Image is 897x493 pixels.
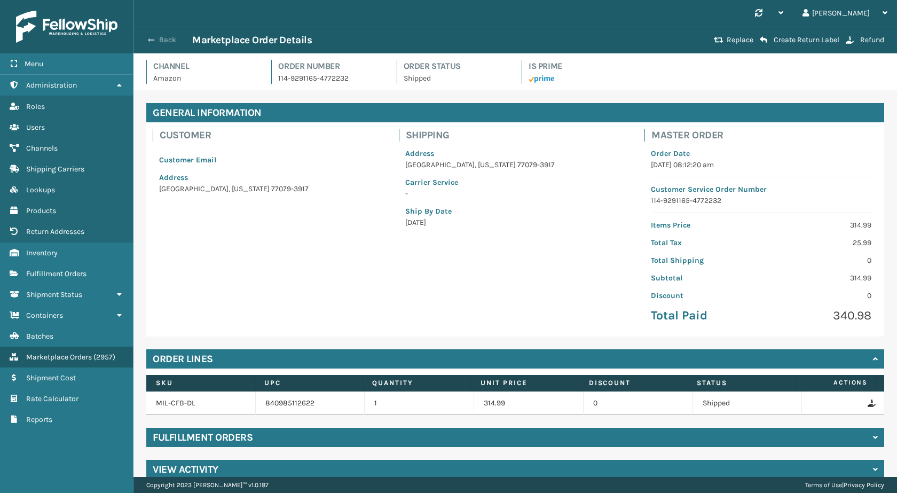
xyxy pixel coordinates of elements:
[159,173,188,182] span: Address
[146,103,884,122] h4: General Information
[651,159,871,170] p: [DATE] 08:12:20 am
[799,374,874,392] span: Actions
[278,60,383,73] h4: Order Number
[26,102,45,111] span: Roles
[26,81,77,90] span: Administration
[651,308,754,324] p: Total Paid
[156,398,195,408] a: MIL-CFB-DL
[26,269,86,278] span: Fulfillment Orders
[757,35,843,45] button: Create Return Label
[651,237,754,248] p: Total Tax
[406,129,632,142] h4: Shipping
[192,34,312,46] h3: Marketplace Order Details
[153,431,253,444] h4: Fulfillment Orders
[405,177,626,188] p: Carrier Service
[26,123,45,132] span: Users
[405,159,626,170] p: [GEOGRAPHIC_DATA] , [US_STATE] 77079-3917
[143,35,192,45] button: Back
[372,378,461,388] label: Quantity
[481,378,569,388] label: Unit Price
[405,149,434,158] span: Address
[697,378,785,388] label: Status
[26,353,92,362] span: Marketplace Orders
[844,481,884,489] a: Privacy Policy
[843,35,887,45] button: Refund
[651,148,871,159] p: Order Date
[264,378,353,388] label: UPC
[846,36,854,44] i: Refund
[405,217,626,228] p: [DATE]
[768,255,871,266] p: 0
[404,73,509,84] p: Shipped
[768,237,871,248] p: 25.99
[153,463,218,476] h4: View Activity
[404,60,509,73] h4: Order Status
[146,477,269,493] p: Copyright 2023 [PERSON_NAME]™ v 1.0.187
[760,36,767,44] i: Create Return Label
[651,272,754,284] p: Subtotal
[156,378,245,388] label: SKU
[474,392,584,415] td: 314.99
[651,195,871,206] p: 114-9291165-4772232
[26,248,58,257] span: Inventory
[651,220,754,231] p: Items Price
[278,73,383,84] p: 114-9291165-4772232
[26,144,58,153] span: Channels
[768,272,871,284] p: 314.99
[768,220,871,231] p: 314.99
[153,353,213,365] h4: Order Lines
[651,129,878,142] h4: Master Order
[651,255,754,266] p: Total Shipping
[693,392,802,415] td: Shipped
[584,392,693,415] td: 0
[651,290,754,301] p: Discount
[93,353,115,362] span: ( 2957 )
[714,36,723,44] i: Replace
[256,392,365,415] td: 840985112622
[711,35,757,45] button: Replace
[26,290,82,299] span: Shipment Status
[26,165,84,174] span: Shipping Carriers
[26,415,52,424] span: Reports
[805,481,842,489] a: Terms of Use
[26,332,53,341] span: Batches
[159,183,380,194] p: [GEOGRAPHIC_DATA] , [US_STATE] 77079-3917
[805,477,884,493] div: |
[25,59,43,68] span: Menu
[768,308,871,324] p: 340.98
[26,311,63,320] span: Containers
[405,188,626,199] p: -
[589,378,678,388] label: Discount
[26,373,76,382] span: Shipment Cost
[768,290,871,301] p: 0
[160,129,386,142] h4: Customer
[16,11,117,43] img: logo
[529,60,634,73] h4: Is Prime
[405,206,626,217] p: Ship By Date
[153,60,258,73] h4: Channel
[26,206,56,215] span: Products
[365,392,474,415] td: 1
[159,154,380,166] p: Customer Email
[868,400,874,407] i: Refund Order Line
[651,184,871,195] p: Customer Service Order Number
[26,227,84,236] span: Return Addresses
[153,73,258,84] p: Amazon
[26,394,78,403] span: Rate Calculator
[26,185,55,194] span: Lookups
